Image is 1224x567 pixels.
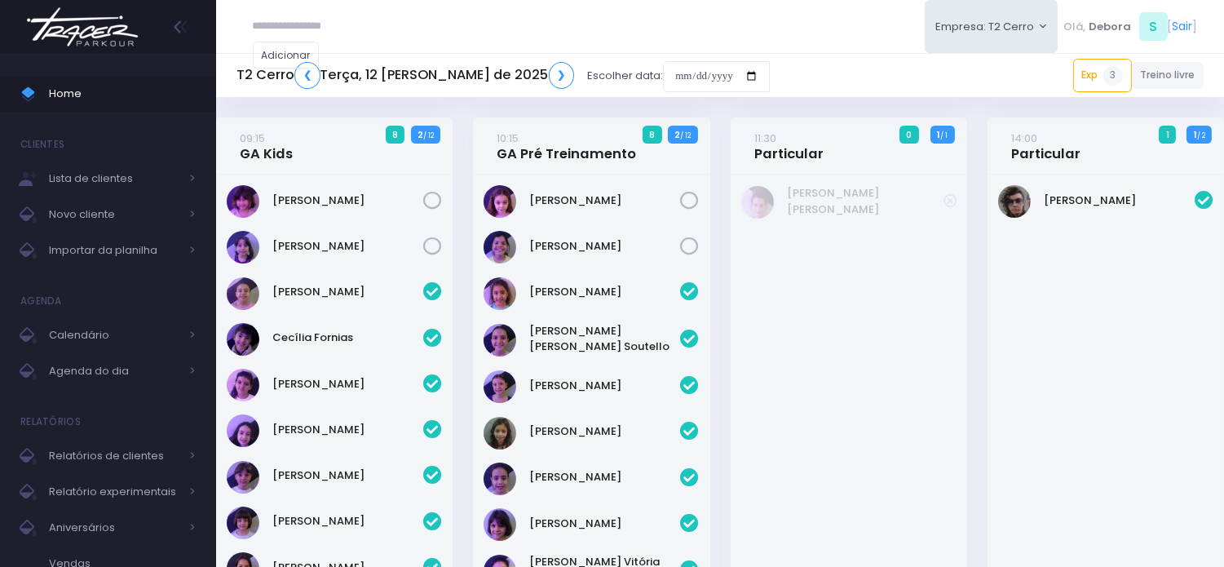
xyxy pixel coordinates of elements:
[484,508,516,541] img: Malu Bernardes
[49,481,179,503] span: Relatório experimentais
[272,513,423,529] a: [PERSON_NAME]
[484,324,516,357] img: Ana Helena Soutello
[49,168,179,189] span: Lista de clientes
[272,467,423,484] a: [PERSON_NAME]
[741,186,774,219] img: Maria Laura Bertazzi
[1011,131,1037,146] small: 14:00
[1089,19,1131,35] span: Debora
[227,461,259,494] img: Maria Clara Frateschi
[1064,19,1086,35] span: Olá,
[484,231,516,264] img: Sofia John
[530,238,681,255] a: [PERSON_NAME]
[272,330,423,346] a: Cecília Fornias
[754,131,776,146] small: 11:30
[272,422,423,438] a: [PERSON_NAME]
[20,128,64,161] h4: Clientes
[1159,126,1176,144] span: 1
[1139,12,1168,41] span: S
[49,83,196,104] span: Home
[49,361,179,382] span: Agenda do dia
[272,376,423,392] a: [PERSON_NAME]
[240,130,293,162] a: 09:15GA Kids
[787,185,943,217] a: [PERSON_NAME] [PERSON_NAME]
[1194,128,1197,141] strong: 1
[49,325,179,346] span: Calendário
[530,516,681,532] a: [PERSON_NAME]
[643,126,662,144] span: 8
[754,130,824,162] a: 11:30Particular
[1073,59,1132,91] a: Exp3
[530,323,681,355] a: [PERSON_NAME] [PERSON_NAME] Soutello
[20,285,62,317] h4: Agenda
[1011,130,1080,162] a: 14:00Particular
[1173,18,1193,35] a: Sair
[418,128,423,141] strong: 2
[530,378,681,394] a: [PERSON_NAME]
[674,128,680,141] strong: 2
[253,42,320,69] a: Adicionar
[49,204,179,225] span: Novo cliente
[1197,131,1205,140] small: / 2
[484,370,516,403] img: Jasmim rocha
[1058,8,1204,45] div: [ ]
[484,417,516,450] img: Julia de Campos Munhoz
[49,517,179,538] span: Aniversários
[227,507,259,539] img: Mariana Abramo
[240,131,265,146] small: 09:15
[530,193,681,209] a: [PERSON_NAME]
[423,131,434,140] small: / 12
[497,131,519,146] small: 10:15
[272,284,423,300] a: [PERSON_NAME]
[899,126,919,144] span: 0
[227,414,259,447] img: Isabela de Brito Moffa
[227,277,259,310] img: Beatriz Cogo
[549,62,575,89] a: ❯
[236,57,770,95] div: Escolher data:
[484,277,516,310] img: Alice Oliveira Castro
[940,131,948,140] small: / 1
[49,240,179,261] span: Importar da planilha
[227,231,259,264] img: Nina Elias
[484,463,516,495] img: Luzia Rolfini Fernandes
[1044,193,1195,209] a: [PERSON_NAME]
[20,405,81,438] h4: Relatórios
[386,126,405,144] span: 8
[227,185,259,218] img: Chiara Real Oshima Hirata
[530,284,681,300] a: [PERSON_NAME]
[272,238,423,255] a: [PERSON_NAME]
[227,323,259,356] img: Cecília Fornias Gomes
[1132,62,1204,89] a: Treino livre
[937,128,940,141] strong: 1
[530,469,681,485] a: [PERSON_NAME]
[272,193,423,209] a: [PERSON_NAME]
[998,185,1031,218] img: Fernando Pires Amary
[680,131,691,140] small: / 12
[1103,66,1123,86] span: 3
[484,185,516,218] img: Luisa Tomchinsky Montezano
[530,423,681,440] a: [PERSON_NAME]
[236,62,574,89] h5: T2 Cerro Terça, 12 [PERSON_NAME] de 2025
[227,369,259,401] img: Clara Guimaraes Kron
[49,445,179,467] span: Relatórios de clientes
[497,130,637,162] a: 10:15GA Pré Treinamento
